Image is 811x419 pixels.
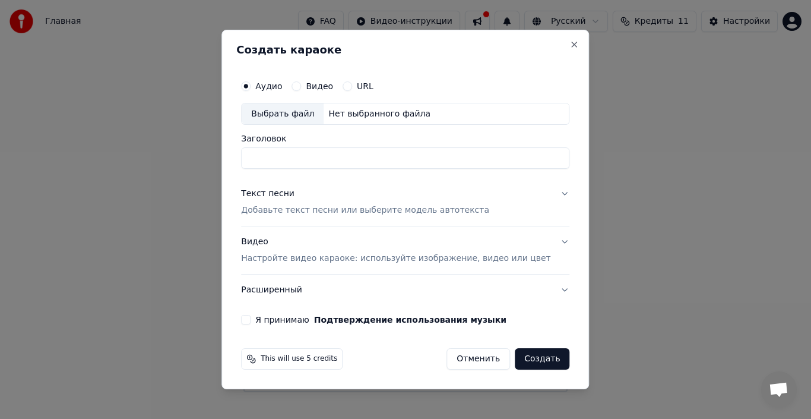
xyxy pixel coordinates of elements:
[242,103,324,125] div: Выбрать файл
[241,227,569,275] button: ВидеоНастройте видео караоке: используйте изображение, видео или цвет
[314,316,506,324] button: Я принимаю
[241,135,569,143] label: Заголовок
[357,82,373,90] label: URL
[241,205,489,217] p: Добавьте текст песни или выберите модель автотекста
[241,188,294,200] div: Текст песни
[241,179,569,226] button: Текст песниДобавьте текст песни или выберите модель автотекста
[446,348,510,370] button: Отменить
[306,82,333,90] label: Видео
[241,253,550,264] p: Настройте видео караоке: используйте изображение, видео или цвет
[515,348,569,370] button: Создать
[255,82,282,90] label: Аудио
[324,108,435,120] div: Нет выбранного файла
[236,45,574,55] h2: Создать караоке
[241,237,550,265] div: Видео
[241,275,569,305] button: Расширенный
[261,354,337,364] span: This will use 5 credits
[255,316,506,324] label: Я принимаю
